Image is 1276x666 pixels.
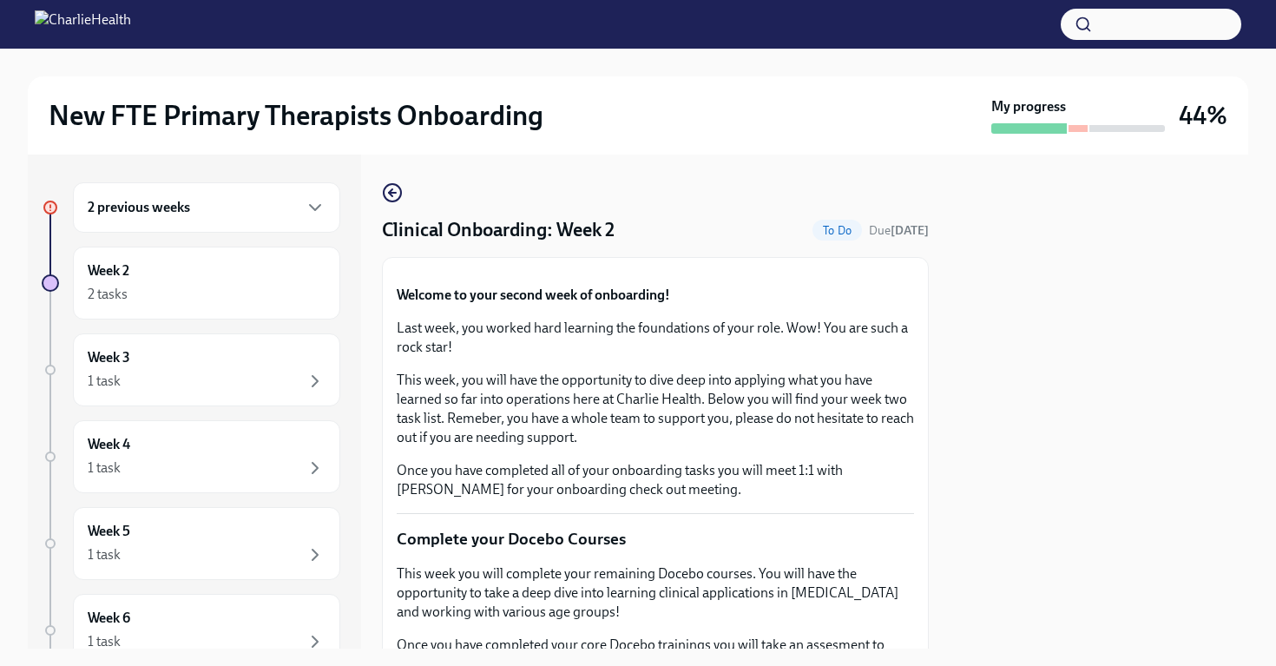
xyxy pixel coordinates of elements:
h6: Week 2 [88,261,129,280]
strong: My progress [991,97,1066,116]
div: 1 task [88,458,121,478]
p: Once you have completed all of your onboarding tasks you will meet 1:1 with [PERSON_NAME] for you... [397,461,914,499]
div: 1 task [88,632,121,651]
span: To Do [812,224,862,237]
p: Last week, you worked hard learning the foundations of your role. Wow! You are such a rock star! [397,319,914,357]
p: This week, you will have the opportunity to dive deep into applying what you have learned so far ... [397,371,914,447]
div: 1 task [88,545,121,564]
p: This week you will complete your remaining Docebo courses. You will have the opportunity to take ... [397,564,914,622]
h6: Week 6 [88,609,130,628]
strong: Welcome to your second week of onboarding! [397,287,670,303]
a: Week 22 tasks [42,247,340,320]
div: 1 task [88,372,121,391]
h6: Week 3 [88,348,130,367]
h6: Week 4 [88,435,130,454]
h3: 44% [1179,100,1227,131]
div: 2 tasks [88,285,128,304]
h2: New FTE Primary Therapists Onboarding [49,98,543,133]
p: Complete your Docebo Courses [397,528,914,551]
img: CharlieHealth [35,10,131,38]
span: Due [869,223,929,238]
h4: Clinical Onboarding: Week 2 [382,217,615,243]
h6: 2 previous weeks [88,198,190,217]
a: Week 51 task [42,507,340,580]
h6: Week 5 [88,522,130,541]
strong: [DATE] [891,223,929,238]
a: Week 31 task [42,333,340,406]
span: October 18th, 2025 07:00 [869,222,929,239]
div: 2 previous weeks [73,182,340,233]
a: Week 41 task [42,420,340,493]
